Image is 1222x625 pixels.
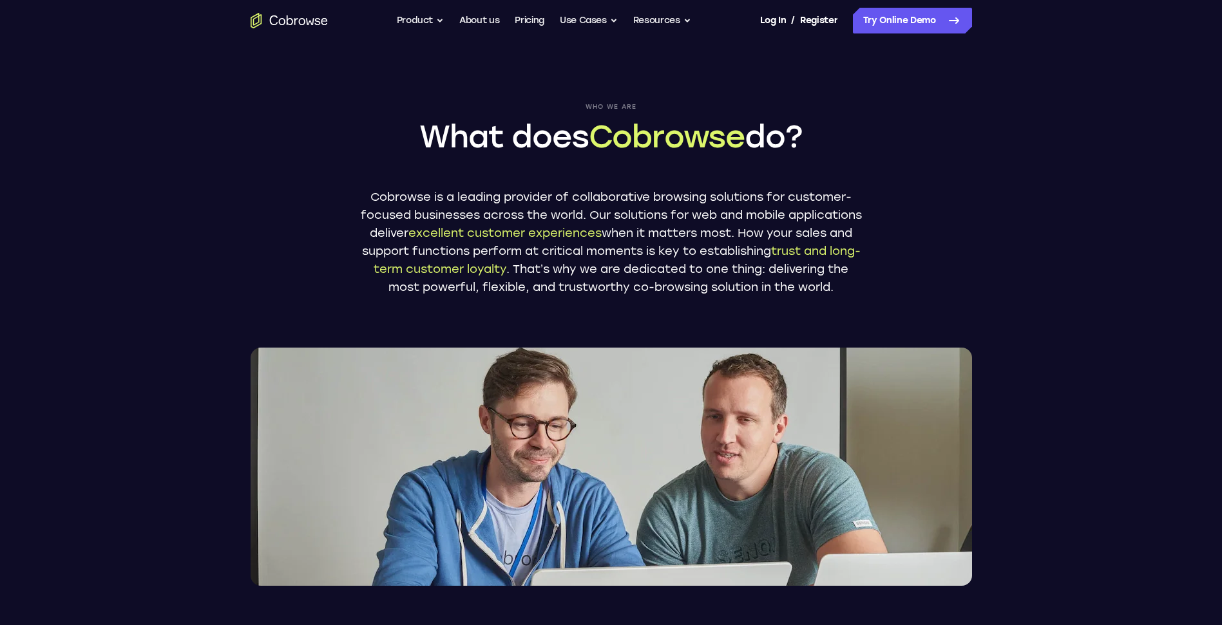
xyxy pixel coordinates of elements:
span: excellent customer experiences [408,226,602,240]
a: Go to the home page [251,13,328,28]
a: Pricing [515,8,544,33]
span: / [791,13,795,28]
button: Use Cases [560,8,618,33]
a: Try Online Demo [853,8,972,33]
button: Resources [633,8,691,33]
a: About us [459,8,499,33]
span: Cobrowse [589,118,745,155]
img: Two Cobrowse software developers, João and Ross, working on their computers [251,348,972,586]
a: Log In [760,8,786,33]
p: Cobrowse is a leading provider of collaborative browsing solutions for customer-focused businesse... [360,188,863,296]
a: Register [800,8,837,33]
button: Product [397,8,444,33]
span: Who we are [360,103,863,111]
h1: What does do? [360,116,863,157]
